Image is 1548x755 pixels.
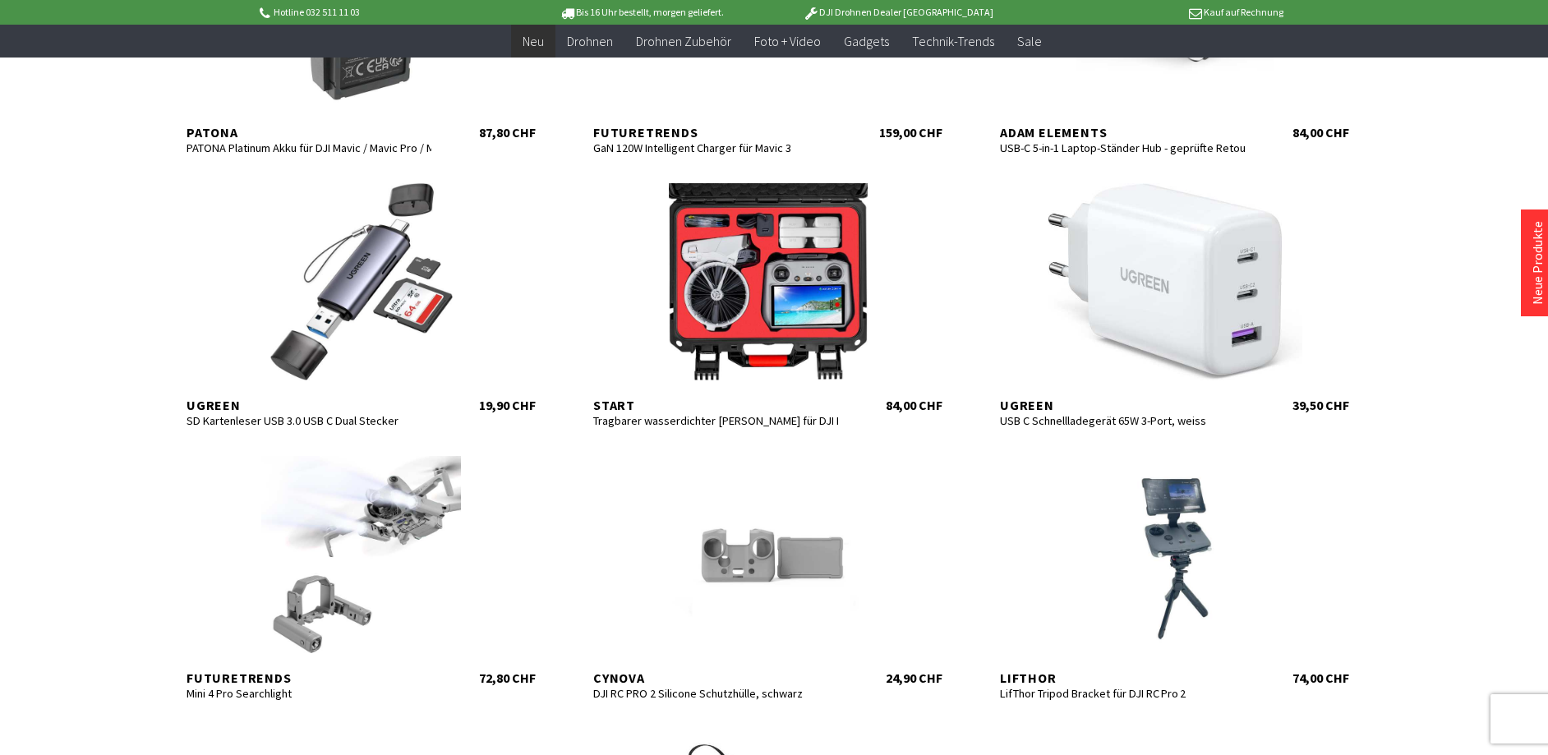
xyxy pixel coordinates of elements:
div: UGREEN [1000,397,1245,413]
div: Mini 4 Pro Searchlight [187,686,431,701]
a: CYNOVA DJI RC PRO 2 Silicone Schutzhülle, schwarz 24,90 CHF [577,456,959,686]
span: Technik-Trends [912,33,994,49]
div: 74,00 CHF [1292,670,1349,686]
div: Futuretrends [187,670,431,686]
a: Drohnen [555,25,624,58]
div: 159,00 CHF [879,124,942,140]
div: ADAM elements [1000,124,1245,140]
a: Neu [511,25,555,58]
div: Tragbarer wasserdichter [PERSON_NAME] für DJI Flip Fly More Combo [593,413,838,428]
span: Sale [1017,33,1042,49]
span: Neu [523,33,544,49]
div: UGREEN [187,397,431,413]
div: Futuretrends [593,124,838,140]
p: Hotline 032 511 11 03 [256,2,513,22]
a: Gadgets [832,25,901,58]
a: UGREEN SD Kartenleser USB 3.0 USB C Dual Stecker 19,90 CHF [170,183,552,413]
a: Sale [1006,25,1053,58]
div: 24,90 CHF [886,670,942,686]
div: Lifthor [1000,670,1245,686]
span: Drohnen [567,33,613,49]
div: CYNOVA [593,670,838,686]
div: USB C Schnellladegerät 65W 3-Port, weiss [1000,413,1245,428]
a: Technik-Trends [901,25,1006,58]
div: PATONA Platinum Akku für DJI Mavic / Mavic Pro / Mavic Pro Platinum [187,140,431,155]
div: GaN 120W Intelligent Charger für Mavic 3 [593,140,838,155]
a: Lifthor LifThor Tripod Bracket für DJI RC Pro 2 74,00 CHF [984,456,1366,686]
p: Bis 16 Uhr bestellt, morgen geliefert. [513,2,769,22]
div: 72,80 CHF [479,670,536,686]
div: USB-C 5-in-1 Laptop-Ständer Hub - geprüfte Retoure [1000,140,1245,155]
div: SD Kartenleser USB 3.0 USB C Dual Stecker [187,413,431,428]
a: Foto + Video [743,25,832,58]
div: 84,00 CHF [886,397,942,413]
span: Drohnen Zubehör [636,33,731,49]
div: Patona [187,124,431,140]
div: DJI RC PRO 2 Silicone Schutzhülle, schwarz [593,686,838,701]
a: Drohnen Zubehör [624,25,743,58]
p: DJI Drohnen Dealer [GEOGRAPHIC_DATA] [770,2,1026,22]
p: Kauf auf Rechnung [1026,2,1283,22]
div: 87,80 CHF [479,124,536,140]
div: 39,50 CHF [1292,397,1349,413]
a: Futuretrends Mini 4 Pro Searchlight 72,80 CHF [170,456,552,686]
a: UGREEN USB C Schnellladegerät 65W 3-Port, weiss 39,50 CHF [984,183,1366,413]
a: start Tragbarer wasserdichter [PERSON_NAME] für DJI Flip Fly More Combo 84,00 CHF [577,183,959,413]
a: Neue Produkte [1529,221,1546,305]
div: 84,00 CHF [1292,124,1349,140]
div: 19,90 CHF [479,397,536,413]
div: LifThor Tripod Bracket für DJI RC Pro 2 [1000,686,1245,701]
div: start [593,397,838,413]
span: Foto + Video [754,33,821,49]
span: Gadgets [844,33,889,49]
